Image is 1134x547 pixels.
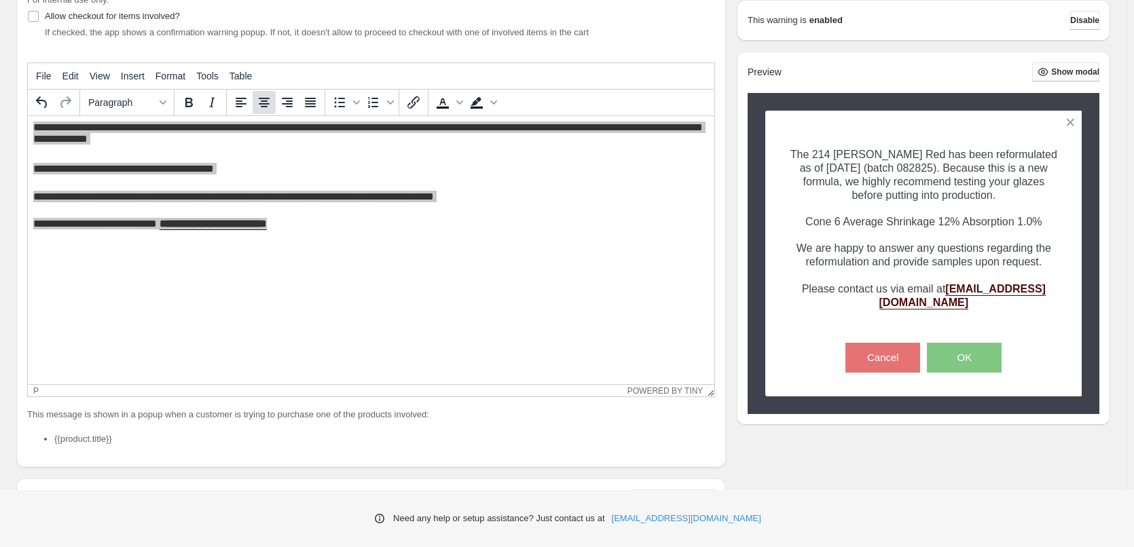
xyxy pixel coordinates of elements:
button: Justify [299,91,322,114]
a: [EMAIL_ADDRESS][DOMAIN_NAME] [612,512,761,525]
span: Table [230,71,252,81]
button: Insert/edit link [402,91,425,114]
button: Disable [1070,11,1099,30]
li: {{product.title}} [54,432,715,446]
span: Show modal [1051,67,1099,77]
span: Tools [196,71,219,81]
button: Show modal [1032,62,1099,81]
button: OK [927,343,1002,373]
div: Text color [431,91,465,114]
p: This message is shown in a popup when a customer is trying to purchase one of the products involved: [27,408,715,421]
span: Insert [121,71,145,81]
div: Bullet list [328,91,362,114]
span: Disable [1070,15,1099,26]
button: Bold [177,91,200,114]
button: Customize [634,489,715,508]
button: Formats [83,91,171,114]
span: If checked, the app shows a confirmation warning popup. If not, it doesn't allow to proceed to ch... [45,27,589,37]
p: This warning is [748,14,807,27]
span: Format [156,71,185,81]
button: Cancel [845,343,920,373]
a: Powered by Tiny [627,386,703,396]
button: Italic [200,91,223,114]
p: Please contact us via email at [789,282,1059,309]
p: The 214 [PERSON_NAME] Red has been reformulated as of [DATE] (batch 082825). Because this is a ne... [789,148,1059,202]
div: Resize [703,385,714,396]
h2: Preview [748,67,782,78]
span: Edit [62,71,79,81]
a: [EMAIL_ADDRESS][DOMAIN_NAME] [879,283,1046,309]
div: Background color [465,91,499,114]
div: p [33,386,39,396]
button: Align center [253,91,276,114]
button: Redo [54,91,77,114]
span: View [90,71,110,81]
span: File [36,71,52,81]
p: Cone 6 Average Shrinkage 12% Absorption 1.0% [789,215,1059,229]
button: Align right [276,91,299,114]
span: Allow checkout for items involved? [45,11,180,21]
iframe: Rich Text Area [28,116,714,384]
div: Numbered list [362,91,396,114]
button: Undo [31,91,54,114]
span: Paragraph [88,97,155,108]
strong: enabled [809,14,843,27]
button: Align left [230,91,253,114]
p: We are happy to answer any questions regarding the reformulation and provide samples upon request. [789,242,1059,269]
